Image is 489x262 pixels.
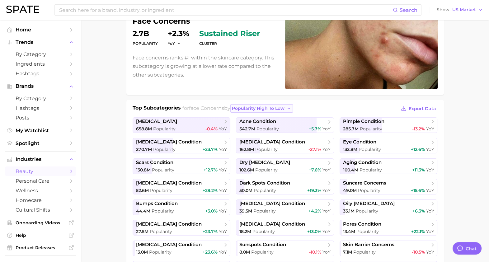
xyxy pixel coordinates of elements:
span: face concerns [189,105,224,111]
span: Popularity [152,208,174,214]
span: Popularity [255,167,278,173]
span: YoY [219,188,227,193]
span: [MEDICAL_DATA] [136,119,177,124]
span: 132.8m [343,147,357,152]
span: +29.2% [203,188,218,193]
span: 658.8m [136,126,152,132]
span: suncare concerns [343,180,386,186]
span: Popularity [356,229,379,234]
span: Popularity [359,147,381,152]
button: YoY [168,41,181,46]
span: Popularity [353,249,376,255]
span: 27.5m [136,229,148,234]
a: sunspots condition8.0m Popularity-10.1% YoY [236,241,334,256]
span: beauty [16,168,65,174]
span: +12.7% [204,167,218,173]
span: YoY [322,208,331,214]
span: YoY [426,188,434,193]
span: 18.2m [239,229,251,234]
span: by Category [16,51,65,57]
span: Ingredients [16,61,65,67]
a: Onboarding Videos [5,218,76,227]
span: pores condition [343,221,381,227]
span: Popularity [150,229,172,234]
a: Posts [5,113,76,123]
span: Product Releases [16,245,65,250]
span: sunspots condition [239,242,286,248]
a: wellness [5,186,76,195]
span: YoY [426,249,434,255]
span: 162.8m [239,147,254,152]
span: YoY [219,208,227,214]
span: Brands [16,83,65,89]
span: Popularity [150,188,172,193]
span: 285.7m [343,126,359,132]
span: Show [437,8,450,12]
span: Posts [16,115,65,121]
a: suncare concerns49.0m Popularity+15.6% YoY [340,179,438,194]
span: [MEDICAL_DATA] condition [239,201,305,207]
span: cultural shifts [16,207,65,213]
span: YoY [168,41,175,46]
span: +13.0% [307,229,321,234]
span: 542.7m [239,126,255,132]
span: Industries [16,157,65,162]
span: 52.6m [136,188,149,193]
input: Search here for a brand, industry, or ingredient [59,5,393,15]
span: -0.4% [205,126,218,132]
span: YoY [322,147,331,152]
dd: +2.3% [168,30,189,37]
span: 100.4m [343,167,358,173]
button: Industries [5,155,76,164]
a: acne condition542.7m Popularity+5.7% YoY [236,117,334,133]
span: dark spots condition [239,180,290,186]
a: aging condition100.4m Popularity+11.3% YoY [340,158,438,174]
span: YoY [426,147,434,152]
span: scars condition [136,160,173,166]
span: for by [182,105,293,111]
span: Hashtags [16,71,65,77]
span: +3.0% [205,208,218,214]
span: Home [16,27,65,33]
span: 270.7m [136,147,152,152]
a: bumps condition44.4m Popularity+3.0% YoY [133,199,231,215]
span: bumps condition [136,201,178,207]
span: 44.4m [136,208,150,214]
a: dark spots condition50.0m Popularity+19.3% YoY [236,179,334,194]
span: Search [400,7,417,13]
span: Popularity [356,208,378,214]
span: eye condition [343,139,376,145]
a: homecare [5,195,76,205]
a: My Watchlist [5,126,76,135]
span: [MEDICAL_DATA] condition [136,180,202,186]
span: Spotlight [16,140,65,146]
h1: Top Subcategories [133,104,181,114]
span: -10.1% [309,249,321,255]
span: YoY [426,208,434,214]
span: personal care [16,178,65,184]
span: Onboarding Videos [16,220,65,226]
span: -27.1% [308,147,321,152]
span: Popularity [255,147,278,152]
span: homecare [16,197,65,203]
span: YoY [426,167,434,173]
span: +23.6% [203,249,218,255]
span: US Market [452,8,476,12]
span: +15.6% [411,188,425,193]
a: skin barrier concerns7.1m Popularity-10.5% YoY [340,241,438,256]
span: Help [16,232,65,238]
a: by Category [5,94,76,103]
a: Spotlight [5,138,76,148]
span: +22.1% [411,229,425,234]
span: oily [MEDICAL_DATA] [343,201,395,207]
button: Brands [5,82,76,91]
span: Popularity [256,126,279,132]
span: Trends [16,40,65,45]
span: by Category [16,96,65,101]
a: eye condition132.8m Popularity+12.6% YoY [340,138,438,153]
span: 33.1m [343,208,355,214]
a: scars condition130.8m Popularity+12.7% YoY [133,158,231,174]
span: Popularity [153,147,176,152]
a: cultural shifts [5,205,76,215]
a: [MEDICAL_DATA] condition18.2m Popularity+13.0% YoY [236,220,334,236]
